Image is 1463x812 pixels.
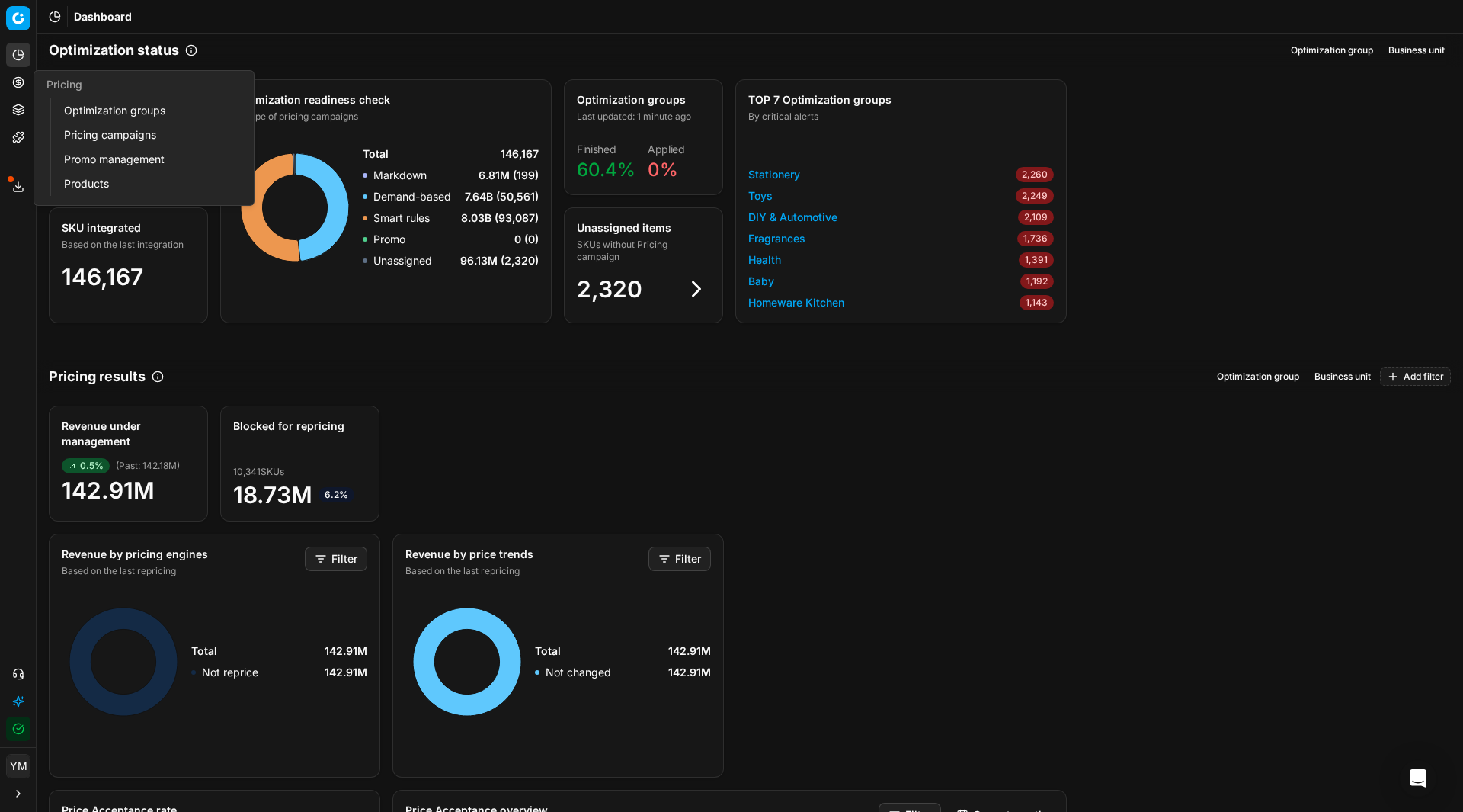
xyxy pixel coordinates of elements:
[191,644,217,659] span: Total
[319,487,354,502] span: 6.2%
[373,189,451,204] p: Demand-based
[577,111,707,123] div: Last updated: 1 minute ago
[1400,760,1436,797] div: Open Intercom Messenger
[62,477,195,504] span: 142.91M
[49,366,146,387] h2: Pricing results
[202,665,258,680] p: Not reprice
[62,547,302,562] div: Revenue by pricing engines
[514,232,539,247] span: 0 (0)
[648,159,678,181] span: 0%
[62,239,192,251] div: Based on the last integration
[6,754,30,778] button: YM
[373,253,432,268] p: Unassigned
[7,755,30,778] span: YM
[233,419,363,434] div: Blocked for repricing
[405,565,645,577] div: Based on the last repricing
[577,275,642,303] span: 2,320
[577,220,707,236] div: Unassigned items
[648,547,711,571] button: Filter
[501,146,539,162] span: 146,167
[1380,367,1451,386] button: Add filter
[305,547,367,571] button: Filter
[668,665,711,680] span: 142.91M
[1020,274,1054,289] span: 1,192
[233,481,367,509] span: 18.73M
[58,124,235,146] a: Pricing campaigns
[1382,41,1451,59] button: Business unit
[748,92,1051,108] div: TOP 7 Optimization groups
[1308,367,1377,386] button: Business unit
[233,466,284,478] span: 10,341 SKUs
[546,665,611,680] p: Not changed
[58,100,235,121] a: Optimization groups
[405,547,645,562] div: Revenue by price trends
[62,458,110,473] span: 0.5%
[49,40,179,61] h2: Optimization status
[668,644,711,659] span: 142.91M
[748,111,1051,123] div: By critical alerts
[1020,295,1054,310] span: 1,143
[577,159,635,181] span: 60.4%
[748,210,837,225] a: DIY & Automotive
[116,460,180,472] span: ( Past : 142.18M )
[465,189,539,204] span: 7.64B (50,561)
[62,419,192,449] div: Revenue under management
[1285,41,1379,59] button: Optimization group
[1018,210,1054,225] span: 2,109
[74,9,132,24] nav: breadcrumb
[325,665,367,680] span: 142.91M
[577,144,635,155] dt: Finished
[373,232,405,247] p: Promo
[460,253,539,268] span: 96.13M (2,320)
[1016,167,1054,182] span: 2,260
[648,144,685,155] dt: Applied
[373,168,427,183] p: Markdown
[74,9,132,24] span: Dashboard
[748,295,844,310] a: Homeware Kitchen
[1211,367,1305,386] button: Optimization group
[748,252,781,268] a: Health
[62,565,302,577] div: Based on the last repricing
[363,146,389,162] span: Total
[479,168,539,183] span: 6.81M (199)
[1019,252,1054,268] span: 1,391
[233,111,536,123] div: By type of pricing campaigns
[1017,231,1054,246] span: 1,736
[1016,188,1054,204] span: 2,249
[748,167,800,182] a: Stationery
[233,92,536,108] div: Optimization readiness check
[325,644,367,659] span: 142.91M
[58,149,235,170] a: Promo management
[577,239,707,263] div: SKUs without Pricing campaign
[62,263,143,290] span: 146,167
[748,231,805,246] a: Fragrances
[461,210,539,226] span: 8.03B (93,087)
[535,644,561,659] span: Total
[748,274,774,289] a: Baby
[373,210,430,226] p: Smart rules
[58,173,235,194] a: Products
[62,220,192,236] div: SKU integrated
[46,78,82,91] span: Pricing
[577,92,707,108] div: Optimization groups
[748,188,773,204] a: Toys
